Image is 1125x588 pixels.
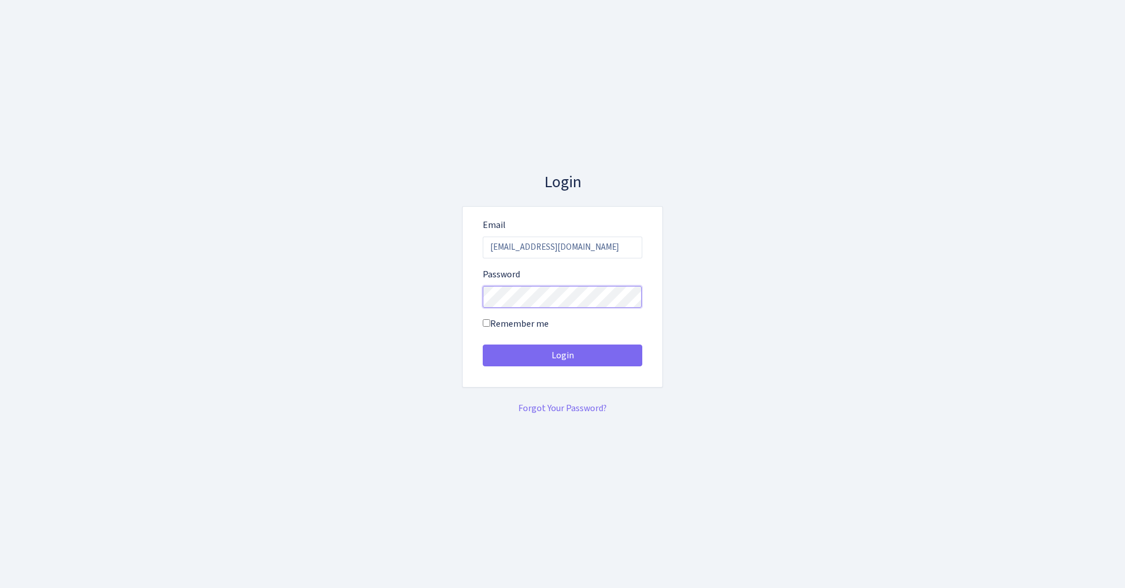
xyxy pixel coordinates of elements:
[483,319,490,327] input: Remember me
[483,317,549,331] label: Remember me
[483,268,520,281] label: Password
[483,218,506,232] label: Email
[462,173,663,192] h3: Login
[483,345,642,366] button: Login
[518,402,607,415] a: Forgot Your Password?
